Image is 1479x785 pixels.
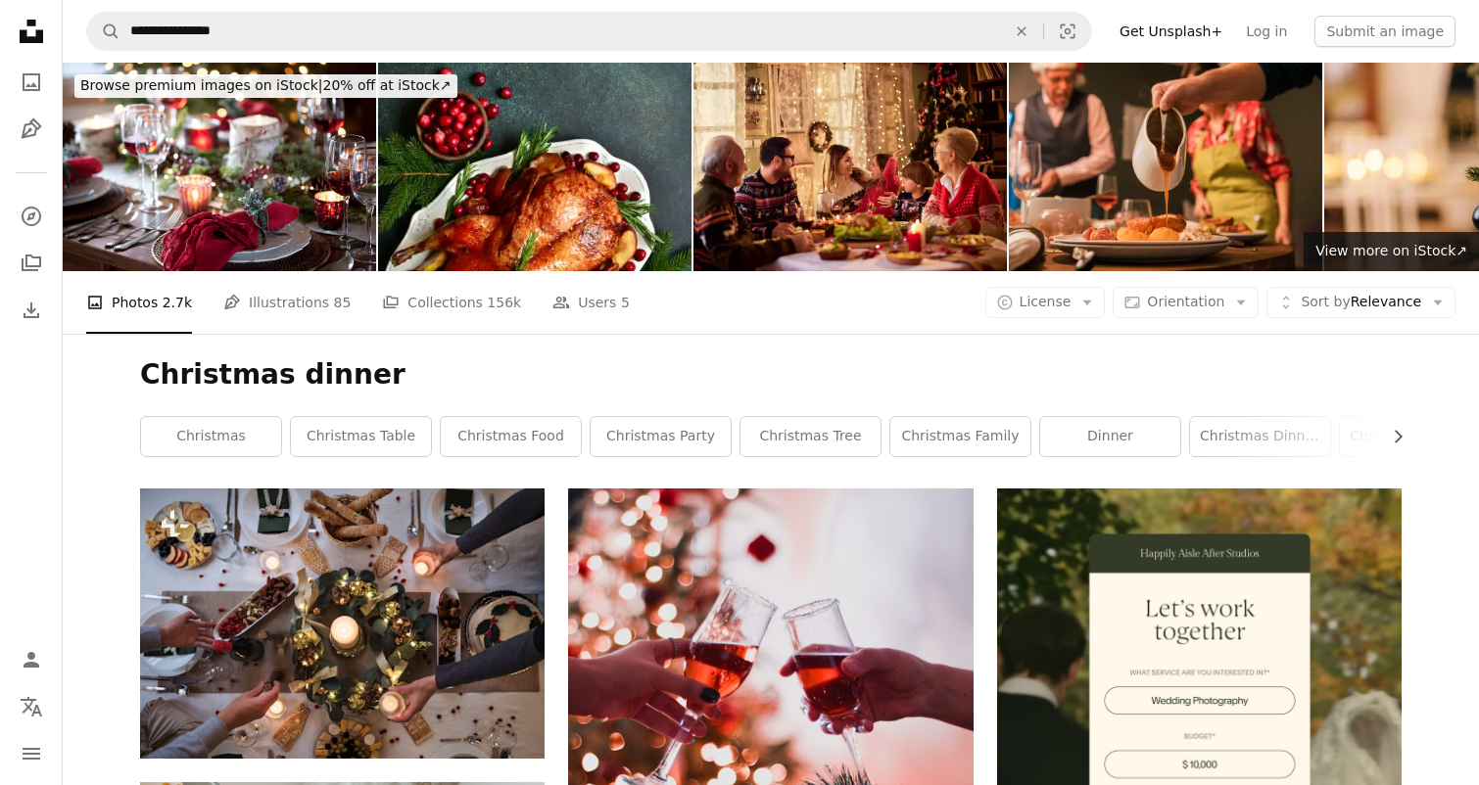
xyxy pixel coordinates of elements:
[1315,243,1467,258] span: View more on iStock ↗
[487,292,521,313] span: 156k
[890,417,1030,456] a: christmas family
[1380,417,1402,456] button: scroll list to the right
[80,77,322,93] span: Browse premium images on iStock |
[12,640,51,679] a: Log in / Sign up
[140,614,545,631] a: Midsection of unrecognizable couple indoors at home setting the table at Christmas, top view.
[382,271,521,334] a: Collections 156k
[1304,232,1479,271] a: View more on iStock↗
[693,63,1007,271] img: Cheerful extended family talking during Christmas dinner at home.
[291,417,431,456] a: christmas table
[1020,294,1072,309] span: License
[12,687,51,726] button: Language
[378,63,692,271] img: Festive christmas roast duck stuffed with apples and cranberries. Top view with copy space.
[552,271,630,334] a: Users 5
[140,357,1402,392] h1: Christmas dinner
[1314,16,1455,47] button: Submit an image
[1190,417,1330,456] a: christmas dinner table
[12,734,51,773] button: Menu
[740,417,881,456] a: christmas tree
[1044,13,1091,50] button: Visual search
[141,417,281,456] a: christmas
[140,488,545,758] img: Midsection of unrecognizable couple indoors at home setting the table at Christmas, top view.
[334,292,352,313] span: 85
[87,13,120,50] button: Search Unsplash
[63,63,376,271] img: Christmas Holiday Dining
[1108,16,1234,47] a: Get Unsplash+
[1000,13,1043,50] button: Clear
[1009,63,1322,271] img: Completing The Meal With Gravy
[12,291,51,330] a: Download History
[223,271,351,334] a: Illustrations 85
[1266,287,1455,318] button: Sort byRelevance
[1113,287,1259,318] button: Orientation
[12,63,51,102] a: Photos
[591,417,731,456] a: christmas party
[12,110,51,149] a: Illustrations
[1234,16,1299,47] a: Log in
[1301,294,1350,309] span: Sort by
[1040,417,1180,456] a: dinner
[1301,293,1421,312] span: Relevance
[441,417,581,456] a: christmas food
[86,12,1092,51] form: Find visuals sitewide
[1147,294,1224,309] span: Orientation
[621,292,630,313] span: 5
[12,244,51,283] a: Collections
[80,77,452,93] span: 20% off at iStock ↗
[985,287,1106,318] button: License
[12,197,51,236] a: Explore
[63,63,469,110] a: Browse premium images on iStock|20% off at iStock↗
